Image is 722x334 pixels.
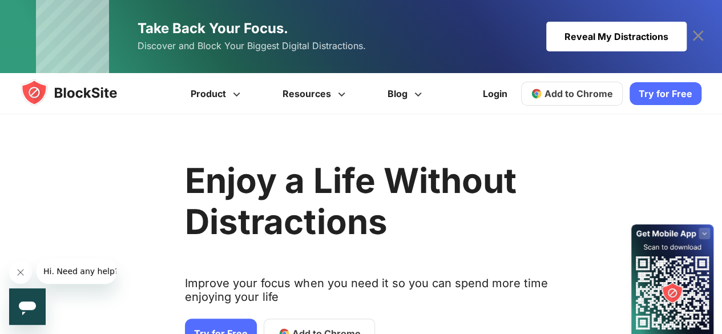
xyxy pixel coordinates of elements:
[37,259,116,284] iframe: Tin nhắn từ công ty
[9,261,32,284] iframe: Đóng tin nhắn
[185,276,549,313] text: Improve your focus when you need it so you can spend more time enjoying your life
[171,73,263,114] a: Product
[138,20,288,37] span: Take Back Your Focus.
[263,73,368,114] a: Resources
[368,73,445,114] a: Blog
[9,288,46,325] iframe: Nút để khởi chạy cửa sổ nhắn tin
[531,88,542,99] img: chrome-icon.svg
[546,22,687,51] div: Reveal My Distractions
[185,160,549,242] h2: Enjoy a Life Without Distractions
[476,80,514,107] a: Login
[7,8,82,17] span: Hi. Need any help?
[21,79,139,106] img: blocksite-icon.5d769676.svg
[544,88,613,99] span: Add to Chrome
[138,38,366,54] span: Discover and Block Your Biggest Digital Distractions.
[630,82,701,105] a: Try for Free
[521,82,623,106] a: Add to Chrome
